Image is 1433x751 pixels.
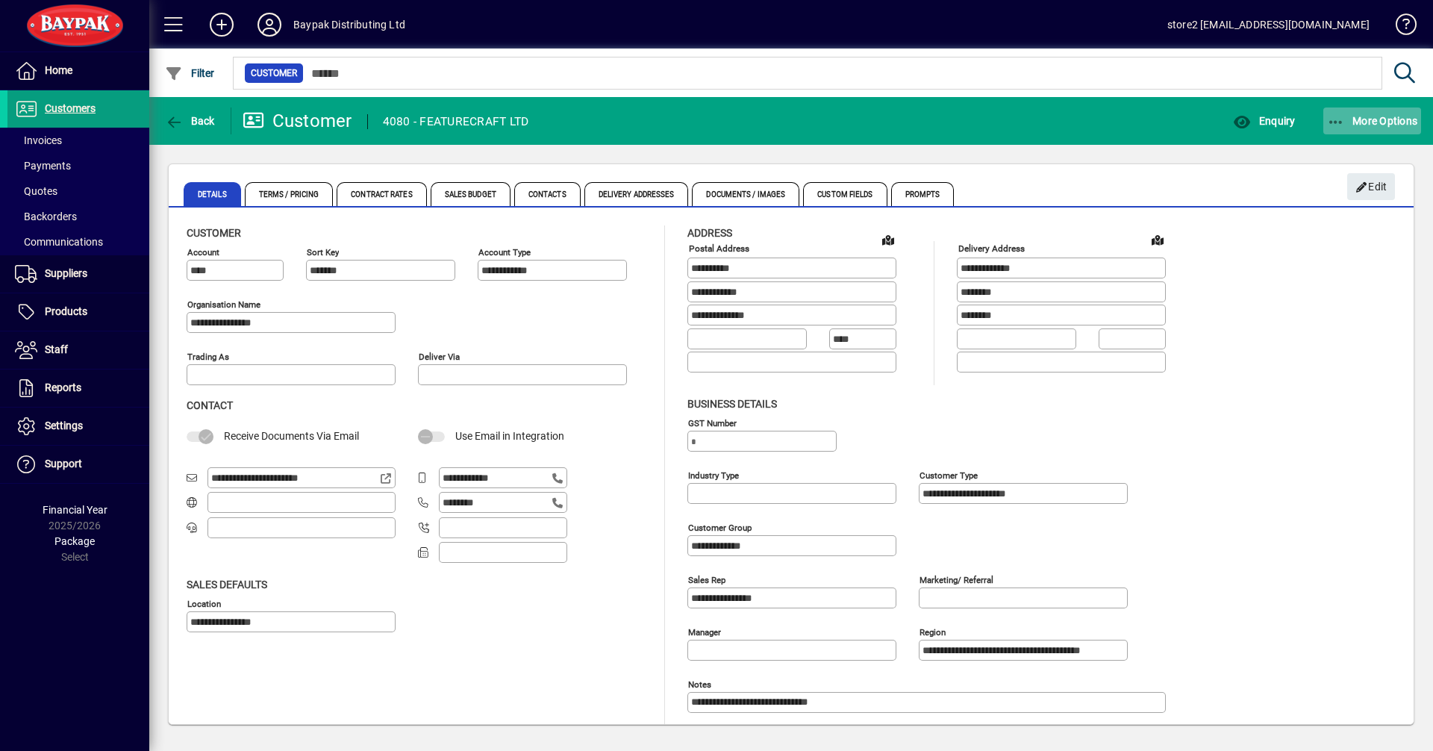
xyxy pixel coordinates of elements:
[688,417,737,428] mat-label: GST Number
[7,293,149,331] a: Products
[688,522,752,532] mat-label: Customer group
[688,679,711,689] mat-label: Notes
[1146,228,1170,252] a: View on map
[187,227,241,239] span: Customer
[383,110,529,134] div: 4080 - FEATURECRAFT LTD
[920,626,946,637] mat-label: Region
[15,134,62,146] span: Invoices
[876,228,900,252] a: View on map
[7,178,149,204] a: Quotes
[45,64,72,76] span: Home
[187,299,260,310] mat-label: Organisation name
[7,128,149,153] a: Invoices
[161,60,219,87] button: Filter
[7,52,149,90] a: Home
[1347,173,1395,200] button: Edit
[246,11,293,38] button: Profile
[687,398,777,410] span: Business details
[307,247,339,258] mat-label: Sort key
[7,153,149,178] a: Payments
[187,247,219,258] mat-label: Account
[198,11,246,38] button: Add
[161,107,219,134] button: Back
[687,227,732,239] span: Address
[7,408,149,445] a: Settings
[7,229,149,255] a: Communications
[688,626,721,637] mat-label: Manager
[165,115,215,127] span: Back
[293,13,405,37] div: Baypak Distributing Ltd
[514,182,581,206] span: Contacts
[1233,115,1295,127] span: Enquiry
[15,185,57,197] span: Quotes
[45,305,87,317] span: Products
[920,574,993,585] mat-label: Marketing/ Referral
[1327,115,1418,127] span: More Options
[43,504,107,516] span: Financial Year
[184,182,241,206] span: Details
[7,446,149,483] a: Support
[45,267,87,279] span: Suppliers
[45,343,68,355] span: Staff
[187,598,221,608] mat-label: Location
[688,470,739,480] mat-label: Industry type
[478,247,531,258] mat-label: Account Type
[243,109,352,133] div: Customer
[7,331,149,369] a: Staff
[7,255,149,293] a: Suppliers
[1229,107,1299,134] button: Enquiry
[187,399,233,411] span: Contact
[431,182,511,206] span: Sales Budget
[165,67,215,79] span: Filter
[15,236,103,248] span: Communications
[45,420,83,431] span: Settings
[45,381,81,393] span: Reports
[45,458,82,470] span: Support
[187,352,229,362] mat-label: Trading as
[149,107,231,134] app-page-header-button: Back
[187,579,267,590] span: Sales defaults
[803,182,887,206] span: Custom Fields
[920,470,978,480] mat-label: Customer type
[1384,3,1414,52] a: Knowledge Base
[337,182,426,206] span: Contract Rates
[1355,175,1387,199] span: Edit
[7,370,149,407] a: Reports
[584,182,689,206] span: Delivery Addresses
[224,430,359,442] span: Receive Documents Via Email
[251,66,297,81] span: Customer
[1167,13,1370,37] div: store2 [EMAIL_ADDRESS][DOMAIN_NAME]
[45,102,96,114] span: Customers
[419,352,460,362] mat-label: Deliver via
[891,182,955,206] span: Prompts
[688,574,725,585] mat-label: Sales rep
[245,182,334,206] span: Terms / Pricing
[15,211,77,222] span: Backorders
[15,160,71,172] span: Payments
[7,204,149,229] a: Backorders
[455,430,564,442] span: Use Email in Integration
[54,535,95,547] span: Package
[692,182,799,206] span: Documents / Images
[1323,107,1422,134] button: More Options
